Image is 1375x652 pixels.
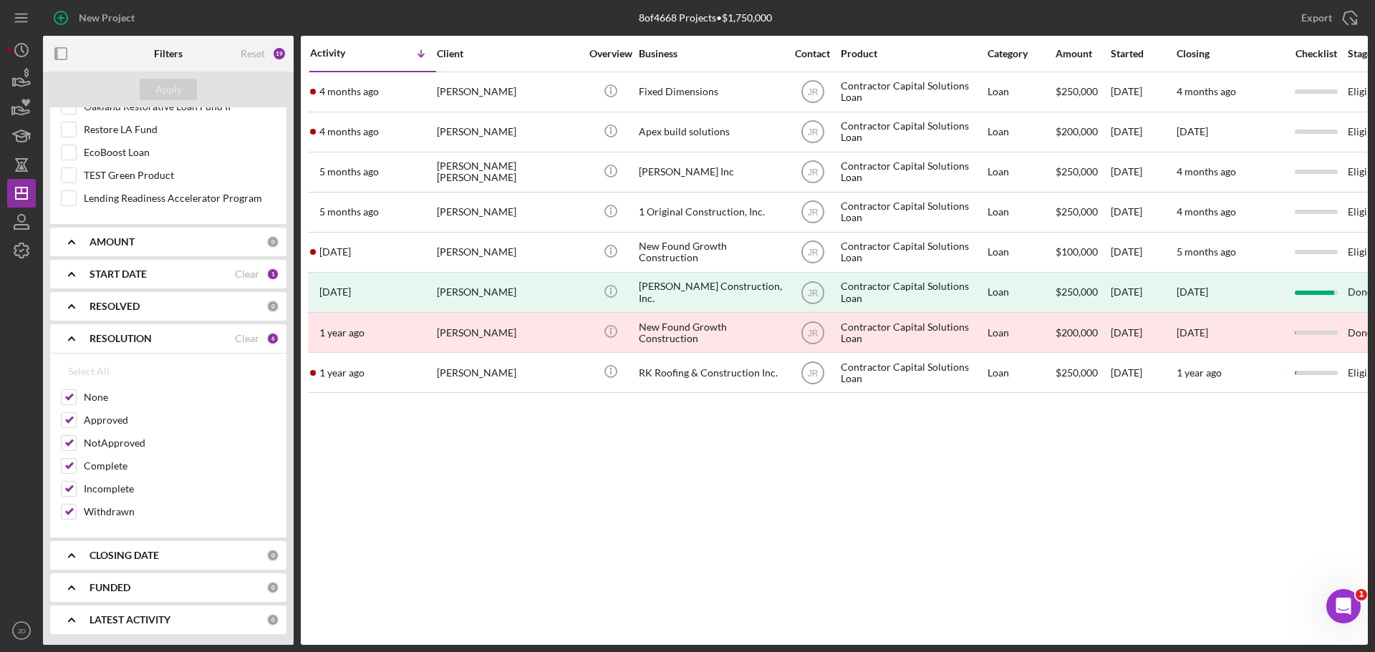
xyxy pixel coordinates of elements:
div: $100,000 [1056,233,1109,271]
div: [DATE] [1111,233,1175,271]
div: Contractor Capital Solutions Loan [841,273,984,311]
div: $250,000 [1056,273,1109,311]
div: Fixed Dimensions [639,73,782,111]
div: Closing [1177,48,1284,59]
text: JR [807,208,818,218]
div: New Found Growth Construction [639,313,782,351]
label: Complete [84,459,276,473]
div: Started [1111,48,1175,59]
button: JD [7,616,36,645]
div: [PERSON_NAME] Inc [639,153,782,191]
b: FUNDED [90,582,130,593]
div: Loan [988,354,1054,391]
b: CLOSING DATE [90,550,159,561]
button: Select All [61,357,117,386]
div: 0 [266,549,279,562]
div: $200,000 [1056,113,1109,151]
div: Activity [310,47,373,59]
div: $250,000 [1056,153,1109,191]
div: Category [988,48,1054,59]
time: 1 year ago [1177,366,1222,379]
div: [DATE] [1111,73,1175,111]
div: Export [1301,4,1332,32]
time: 2024-12-10 21:52 [319,286,351,298]
div: [DATE] [1111,193,1175,231]
div: 0 [266,300,279,313]
time: 2024-06-28 05:30 [319,367,365,379]
label: Incomplete [84,482,276,496]
label: TEST Green Product [84,168,276,183]
time: 2025-02-24 21:04 [319,246,351,258]
div: $250,000 [1056,73,1109,111]
div: Loan [988,113,1054,151]
div: 6 [266,332,279,345]
div: 19 [272,47,286,61]
label: EcoBoost Loan [84,145,276,160]
b: AMOUNT [90,236,135,248]
div: Contractor Capital Solutions Loan [841,153,984,191]
div: [DATE] [1111,153,1175,191]
label: None [84,390,276,404]
time: 4 months ago [1177,165,1236,177]
div: Business [639,48,782,59]
time: 5 months ago [1177,245,1236,258]
time: [DATE] [1177,326,1208,339]
div: Product [841,48,984,59]
time: 4 months ago [1177,85,1236,97]
div: [PERSON_NAME] [437,313,580,351]
div: 1 Original Construction, Inc. [639,193,782,231]
div: Contractor Capital Solutions Loan [841,313,984,351]
div: [PERSON_NAME] [PERSON_NAME] [437,153,580,191]
div: [PERSON_NAME] [437,73,580,111]
div: Apex build solutions [639,113,782,151]
div: Contractor Capital Solutions Loan [841,233,984,271]
div: Loan [988,73,1054,111]
div: [DATE] [1111,273,1175,311]
div: $200,000 [1056,313,1109,351]
b: LATEST ACTIVITY [90,614,170,626]
div: Loan [988,273,1054,311]
text: JR [807,167,818,177]
div: [PERSON_NAME] [437,233,580,271]
div: Contractor Capital Solutions Loan [841,354,984,391]
text: JR [807,248,818,258]
button: Export [1287,4,1368,32]
span: 1 [1356,589,1367,600]
div: [PERSON_NAME] [437,113,580,151]
time: 2025-04-16 22:24 [319,126,379,137]
time: 2024-07-17 02:44 [319,327,365,339]
div: [DATE] [1177,286,1208,298]
div: $250,000 [1056,193,1109,231]
text: JR [807,87,818,97]
div: Clear [235,333,259,344]
div: 0 [266,613,279,626]
div: New Project [79,4,135,32]
div: Apply [155,79,182,100]
div: [PERSON_NAME] [437,273,580,311]
button: New Project [43,4,149,32]
div: Amount [1056,48,1109,59]
label: Restore LA Fund [84,122,276,137]
div: Contractor Capital Solutions Loan [841,193,984,231]
div: 1 [266,268,279,281]
div: [PERSON_NAME] [437,193,580,231]
label: Lending Readiness Accelerator Program [84,191,276,205]
div: Reset [241,48,265,59]
div: Checklist [1285,48,1346,59]
text: JR [807,368,818,378]
div: Loan [988,313,1054,351]
div: Overview [584,48,637,59]
div: RK Roofing & Construction Inc. [639,354,782,391]
iframe: Intercom live chat [1326,589,1361,623]
b: Filters [154,48,183,59]
div: [PERSON_NAME] [437,354,580,391]
div: 8 of 4668 Projects • $1,750,000 [639,12,772,24]
text: JD [17,627,26,635]
div: Loan [988,153,1054,191]
div: 0 [266,581,279,594]
div: 0 [266,235,279,248]
div: Contractor Capital Solutions Loan [841,113,984,151]
div: [PERSON_NAME] Construction, Inc. [639,273,782,311]
b: RESOLUTION [90,333,152,344]
div: Client [437,48,580,59]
